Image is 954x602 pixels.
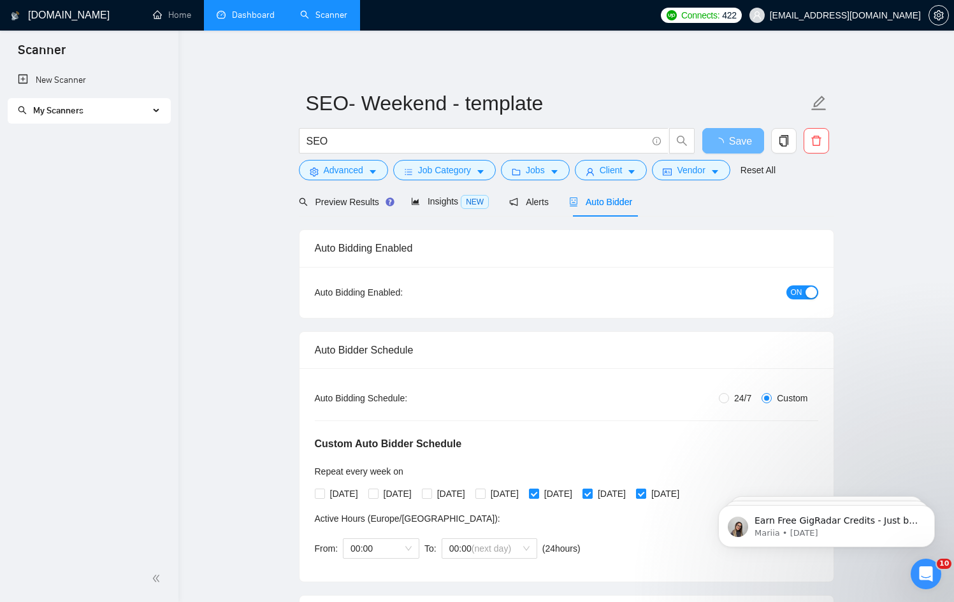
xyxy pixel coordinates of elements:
button: setting [929,5,949,25]
span: info-circle [653,137,661,145]
button: folderJobscaret-down [501,160,570,180]
button: delete [804,128,829,154]
button: barsJob Categorycaret-down [393,160,496,180]
a: homeHome [153,10,191,20]
span: [DATE] [593,487,631,501]
input: Scanner name... [306,87,808,119]
iframe: Intercom live chat [911,559,941,589]
span: idcard [663,167,672,176]
span: 24/7 [729,391,756,405]
span: Job Category [418,163,471,177]
span: Connects: [681,8,719,22]
span: [DATE] [646,487,684,501]
span: bars [404,167,413,176]
span: delete [804,135,828,147]
span: user [753,11,762,20]
span: search [670,135,694,147]
button: search [669,128,695,154]
span: caret-down [368,167,377,176]
span: copy [772,135,796,147]
span: caret-down [711,167,719,176]
div: Tooltip anchor [384,196,396,208]
span: ( 24 hours) [542,543,581,554]
span: caret-down [550,167,559,176]
span: search [299,197,308,206]
a: Reset All [741,163,776,177]
span: Auto Bidder [569,197,632,207]
span: [DATE] [432,487,470,501]
span: My Scanners [18,105,83,116]
div: Auto Bidder Schedule [315,332,818,368]
input: Search Freelance Jobs... [307,133,647,149]
span: Repeat every week on [315,466,403,477]
span: Jobs [526,163,545,177]
span: ON [791,285,802,299]
button: settingAdvancedcaret-down [299,160,388,180]
span: Preview Results [299,197,391,207]
span: 00:00 [351,539,412,558]
div: Auto Bidding Enabled: [315,285,482,299]
span: My Scanners [33,105,83,116]
span: caret-down [476,167,485,176]
span: From: [315,543,338,554]
div: Auto Bidding Enabled [315,230,818,266]
a: searchScanner [300,10,347,20]
span: 00:00 [449,539,530,558]
span: [DATE] [325,487,363,501]
span: robot [569,197,578,206]
button: idcardVendorcaret-down [652,160,730,180]
h5: Custom Auto Bidder Schedule [315,436,462,452]
span: search [18,106,27,115]
span: area-chart [411,197,420,206]
span: [DATE] [539,487,577,501]
span: setting [929,10,948,20]
span: Advanced [324,163,363,177]
img: upwork-logo.png [667,10,677,20]
span: 422 [722,8,736,22]
span: Save [729,133,752,149]
span: edit [811,95,827,111]
span: Insights [411,196,489,206]
span: [DATE] [379,487,417,501]
li: New Scanner [8,68,170,93]
span: loading [714,138,729,148]
a: New Scanner [18,68,160,93]
span: [DATE] [486,487,524,501]
span: Scanner [8,41,76,68]
a: setting [929,10,949,20]
span: caret-down [627,167,636,176]
span: 10 [937,559,951,569]
span: user [586,167,595,176]
span: Vendor [677,163,705,177]
span: setting [310,167,319,176]
img: logo [11,6,20,26]
span: To: [424,543,437,554]
span: (next day) [472,543,511,554]
iframe: Intercom notifications message [699,478,954,568]
button: copy [771,128,797,154]
span: NEW [461,195,489,209]
span: double-left [152,572,164,585]
span: Client [600,163,623,177]
span: folder [512,167,521,176]
span: Custom [772,391,813,405]
button: Save [702,128,764,154]
span: Alerts [509,197,549,207]
button: userClientcaret-down [575,160,647,180]
span: Active Hours ( Europe/[GEOGRAPHIC_DATA] ): [315,513,500,524]
span: notification [509,197,518,206]
div: Auto Bidding Schedule: [315,391,482,405]
a: dashboardDashboard [217,10,275,20]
